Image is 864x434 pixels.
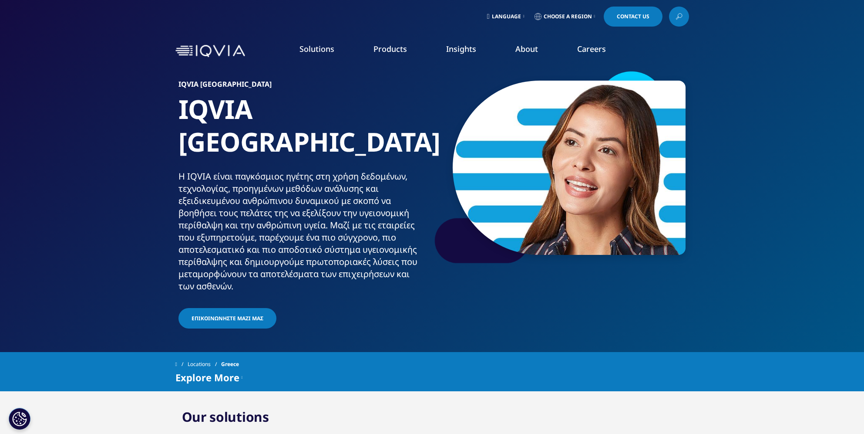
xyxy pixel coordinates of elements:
[604,7,662,27] a: Contact Us
[178,93,429,170] h1: IQVIA [GEOGRAPHIC_DATA]
[299,44,334,54] a: Solutions
[515,44,538,54] a: About
[192,315,263,322] span: Επικοινωνήστε μαζί μας
[617,14,649,19] span: Contact Us
[9,408,30,430] button: Cookies Settings
[178,308,276,329] a: Επικοινωνήστε μαζί μας
[446,44,476,54] a: Insights
[453,81,686,255] img: 15_rbuportraitoption.jpg
[175,372,239,383] span: Explore More
[544,13,592,20] span: Choose a Region
[492,13,521,20] span: Language
[178,81,429,93] h6: IQVIA ​[GEOGRAPHIC_DATA]
[577,44,606,54] a: Careers
[249,31,689,71] nav: Primary
[221,356,239,372] span: Greece
[182,408,269,426] h2: Our solutions
[178,170,429,292] div: Η IQVIA είναι παγκόσμιος ηγέτης στη χρήση δεδομένων, τεχνολογίας, προηγμένων μεθόδων ανάλυσης και...
[373,44,407,54] a: Products
[188,356,221,372] a: Locations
